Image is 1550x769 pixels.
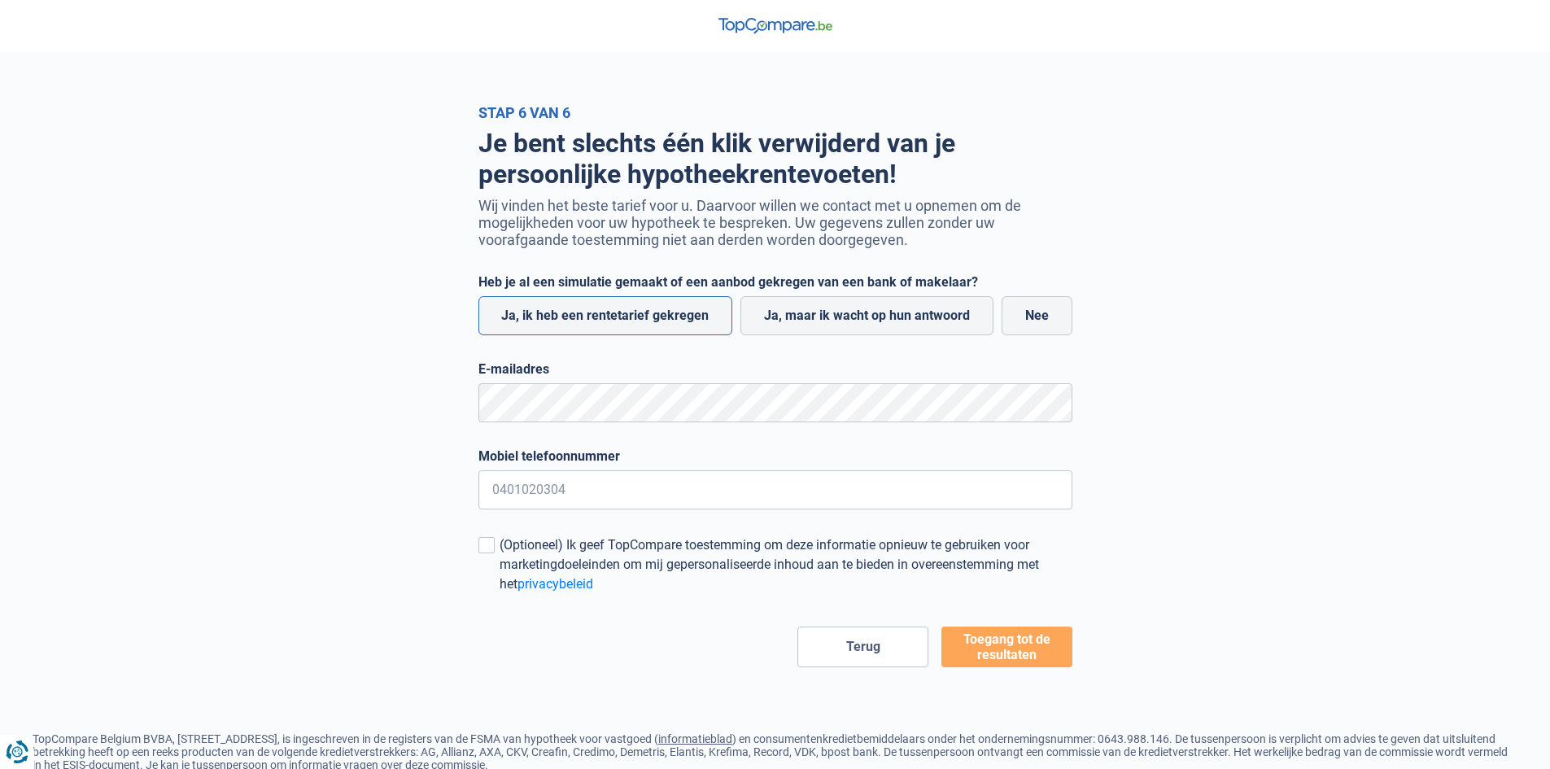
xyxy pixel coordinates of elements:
[941,627,1072,667] button: Toegang tot de resultaten
[740,296,993,335] label: Ja, maar ik wacht op hun antwoord
[658,732,732,745] a: informatieblad
[1002,296,1072,335] label: Nee
[718,18,832,34] img: TopCompare Logo
[478,274,1072,290] label: Heb je al een simulatie gemaakt of een aanbod gekregen van een bank of makelaar?
[478,296,733,335] label: Ja, ik heb een rentetarief gekregen
[500,535,1072,594] div: (Optioneel) Ik geef TopCompare toestemming om deze informatie opnieuw te gebruiken voor marketing...
[478,448,1072,464] label: Mobiel telefoonnummer
[478,470,1072,509] input: 0401020304
[478,104,1072,121] div: Stap 6 van 6
[797,627,928,667] button: Terug
[478,197,1072,248] p: Wij vinden het beste tarief voor u. Daarvoor willen we contact met u opnemen om de mogelijkheden ...
[478,361,1072,377] label: E-mailadres
[478,128,1072,190] h1: Je bent slechts één klik verwijderd van je persoonlijke hypotheekrentevoeten!
[517,576,593,592] a: privacybeleid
